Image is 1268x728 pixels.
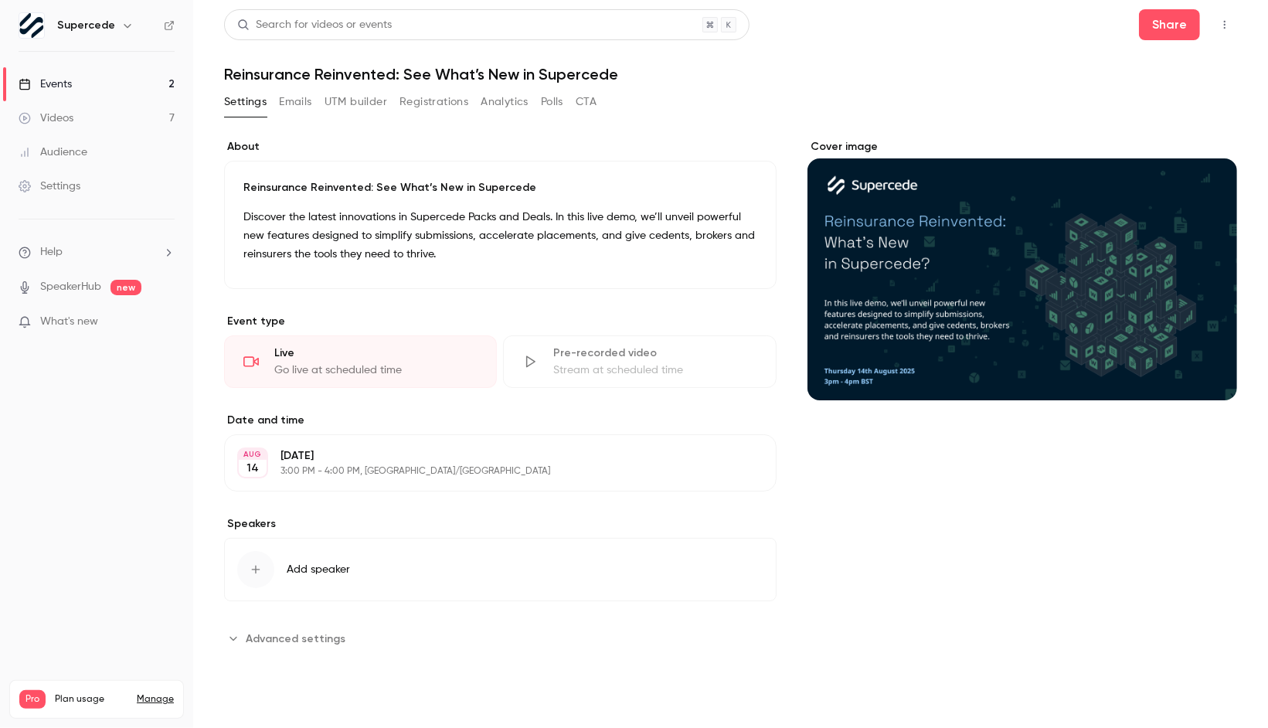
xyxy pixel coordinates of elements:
[274,362,478,378] div: Go live at scheduled time
[279,90,311,114] button: Emails
[274,345,478,361] div: Live
[399,90,468,114] button: Registrations
[224,626,777,651] section: Advanced settings
[237,17,392,33] div: Search for videos or events
[807,139,1237,400] section: Cover image
[19,709,49,723] p: Videos
[224,538,777,601] button: Add speaker
[19,77,72,92] div: Events
[243,180,757,196] p: Reinsurance Reinvented: See What’s New in Supercede
[287,562,350,577] span: Add speaker
[246,631,345,647] span: Advanced settings
[224,626,355,651] button: Advanced settings
[57,18,115,33] h6: Supercede
[19,690,46,709] span: Pro
[246,461,259,476] p: 14
[280,465,695,478] p: 3:00 PM - 4:00 PM, [GEOGRAPHIC_DATA]/[GEOGRAPHIC_DATA]
[503,335,776,388] div: Pre-recorded videoStream at scheduled time
[224,65,1237,83] h1: Reinsurance Reinvented: See What’s New in Supercede
[19,111,73,126] div: Videos
[325,90,387,114] button: UTM builder
[576,90,597,114] button: CTA
[553,345,756,361] div: Pre-recorded video
[224,314,777,329] p: Event type
[243,208,757,264] p: Discover the latest innovations in Supercede Packs and Deals. In this live demo, we’ll unveil pow...
[19,13,44,38] img: Supercede
[224,90,267,114] button: Settings
[40,279,101,295] a: SpeakerHub
[19,244,175,260] li: help-dropdown-opener
[19,179,80,194] div: Settings
[1139,9,1200,40] button: Share
[481,90,529,114] button: Analytics
[40,244,63,260] span: Help
[224,413,777,428] label: Date and time
[224,516,777,532] label: Speakers
[541,90,563,114] button: Polls
[807,139,1237,155] label: Cover image
[19,145,87,160] div: Audience
[151,711,156,720] span: 7
[553,362,756,378] div: Stream at scheduled time
[137,693,174,706] a: Manage
[224,335,497,388] div: LiveGo live at scheduled time
[110,280,141,295] span: new
[40,314,98,330] span: What's new
[156,315,175,329] iframe: Noticeable Trigger
[151,709,174,723] p: / 90
[1194,357,1225,388] button: cover-image
[280,448,695,464] p: [DATE]
[239,449,267,460] div: AUG
[224,139,777,155] label: About
[55,693,127,706] span: Plan usage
